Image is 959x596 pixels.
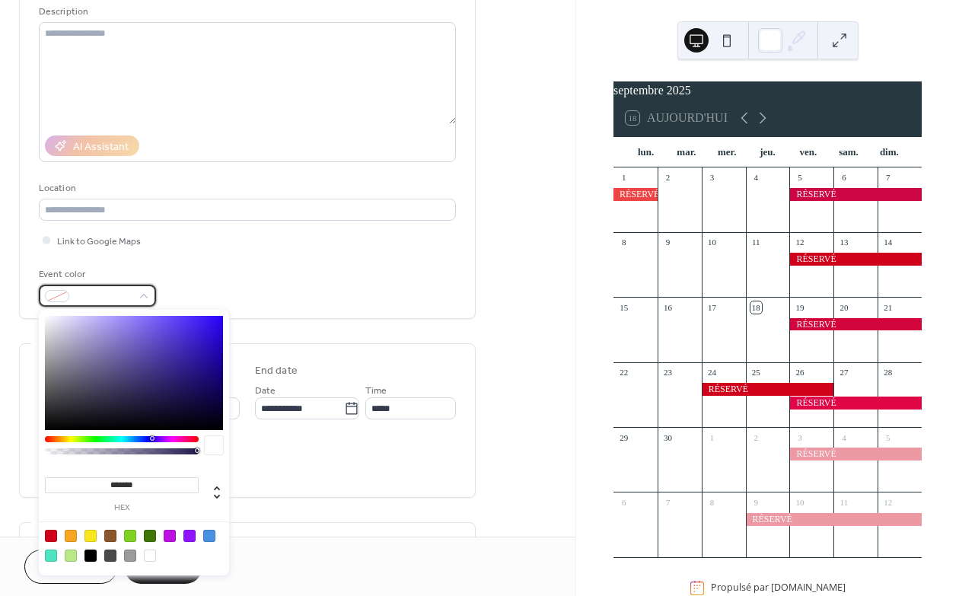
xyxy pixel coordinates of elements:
div: 8 [706,496,718,508]
div: RÉSERVÉ [789,253,922,266]
div: ven. [788,137,828,167]
div: RÉSERVÉ [613,188,658,201]
span: Date [255,383,276,399]
span: Save [151,560,176,576]
div: 30 [662,432,674,443]
div: 16 [662,301,674,313]
div: 22 [618,367,629,378]
button: Cancel [24,550,118,584]
div: #7ED321 [124,530,136,542]
div: RÉSERVÉ [746,513,922,526]
div: 6 [838,172,849,183]
div: 4 [838,432,849,443]
div: Location [39,180,453,196]
a: [DOMAIN_NAME] [771,582,846,594]
div: Description [39,4,453,20]
div: #F8E71C [84,530,97,542]
div: 9 [750,496,762,508]
div: Event color [39,266,153,282]
div: 7 [662,496,674,508]
div: 2 [750,432,762,443]
div: Propulsé par [711,582,846,594]
div: #BD10E0 [164,530,176,542]
div: RÉSERVÉ [789,188,922,201]
div: #9013FE [183,530,196,542]
div: 3 [706,172,718,183]
div: 24 [706,367,718,378]
div: 2 [662,172,674,183]
div: 17 [706,301,718,313]
div: 6 [618,496,629,508]
div: 3 [794,432,805,443]
div: 1 [618,172,629,183]
div: #8B572A [104,530,116,542]
div: 5 [882,432,894,443]
div: 21 [882,301,894,313]
label: hex [45,504,199,512]
div: 15 [618,301,629,313]
div: jeu. [747,137,788,167]
div: #D0021B [45,530,57,542]
div: septembre 2025 [613,81,922,100]
div: #9B9B9B [124,550,136,562]
div: #000000 [84,550,97,562]
div: #B8E986 [65,550,77,562]
div: #4A90E2 [203,530,215,542]
div: RÉSERVÉ [789,397,922,410]
span: Link to Google Maps [57,234,141,250]
div: 1 [706,432,718,443]
div: 26 [794,367,805,378]
span: Time [365,383,387,399]
div: 19 [794,301,805,313]
div: dim. [869,137,910,167]
div: 5 [794,172,805,183]
div: 8 [618,237,629,248]
div: 9 [662,237,674,248]
div: 23 [662,367,674,378]
div: RÉSERVÉ [789,448,922,461]
div: #FFFFFF [144,550,156,562]
div: 18 [750,301,762,313]
span: Cancel [51,560,91,576]
div: 10 [794,496,805,508]
div: 28 [882,367,894,378]
div: lun. [626,137,666,167]
div: RÉSERVÉ [789,318,922,331]
div: 13 [838,237,849,248]
div: sam. [828,137,868,167]
div: #50E3C2 [45,550,57,562]
div: 29 [618,432,629,443]
div: 7 [882,172,894,183]
div: 14 [882,237,894,248]
div: mer. [707,137,747,167]
div: 12 [882,496,894,508]
div: #F5A623 [65,530,77,542]
div: mar. [666,137,706,167]
div: 25 [750,367,762,378]
div: End date [255,363,298,379]
div: 11 [838,496,849,508]
div: #417505 [144,530,156,542]
div: 4 [750,172,762,183]
div: 12 [794,237,805,248]
div: RÉSERVÉ [702,383,834,396]
div: 10 [706,237,718,248]
div: 11 [750,237,762,248]
div: 27 [838,367,849,378]
div: #4A4A4A [104,550,116,562]
div: 20 [838,301,849,313]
